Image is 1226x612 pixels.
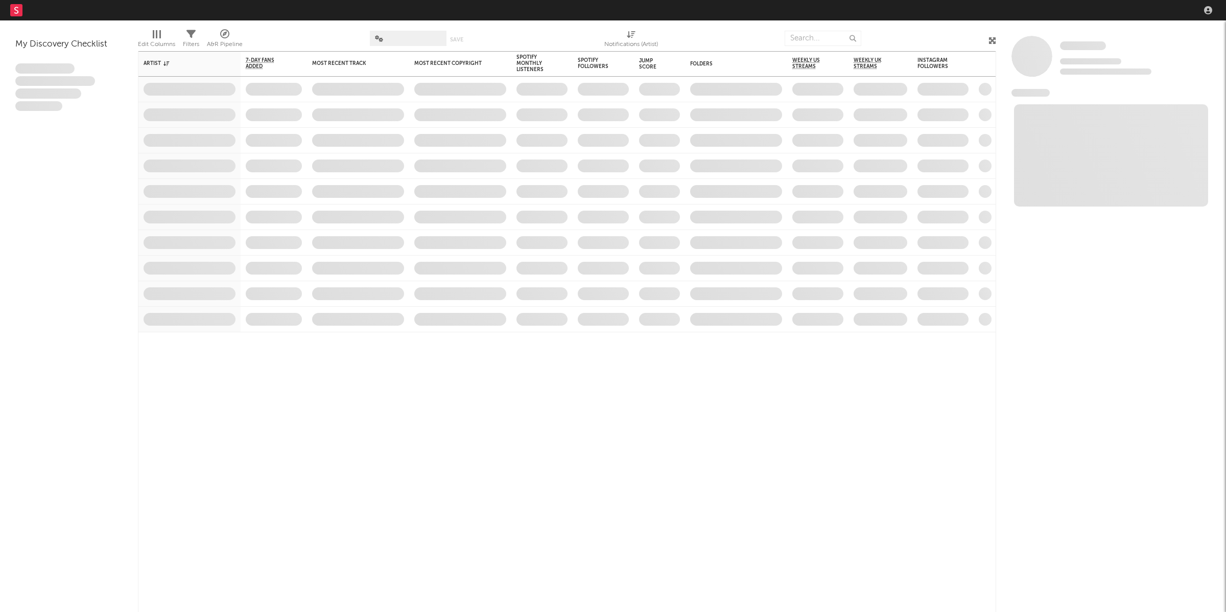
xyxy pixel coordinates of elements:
[1060,41,1106,51] a: Some Artist
[604,26,658,55] div: Notifications (Artist)
[785,31,861,46] input: Search...
[917,57,953,70] div: Instagram Followers
[414,60,491,66] div: Most Recent Copyright
[15,88,81,99] span: Praesent ac interdum
[450,37,463,42] button: Save
[1060,58,1121,64] span: Tracking Since: [DATE]
[604,38,658,51] div: Notifications (Artist)
[15,63,75,74] span: Lorem ipsum dolor
[207,26,243,55] div: A&R Pipeline
[1060,69,1151,75] span: 0 fans last week
[138,38,175,51] div: Edit Columns
[138,26,175,55] div: Edit Columns
[183,38,199,51] div: Filters
[639,58,665,70] div: Jump Score
[1060,41,1106,50] span: Some Artist
[246,57,287,70] span: 7-Day Fans Added
[1011,89,1050,97] span: News Feed
[854,57,892,70] span: Weekly UK Streams
[207,38,243,51] div: A&R Pipeline
[312,60,389,66] div: Most Recent Track
[15,76,95,86] span: Integer aliquet in purus et
[15,101,62,111] span: Aliquam viverra
[144,60,220,66] div: Artist
[792,57,828,70] span: Weekly US Streams
[516,54,552,73] div: Spotify Monthly Listeners
[690,61,767,67] div: Folders
[183,26,199,55] div: Filters
[15,38,123,51] div: My Discovery Checklist
[578,57,614,70] div: Spotify Followers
